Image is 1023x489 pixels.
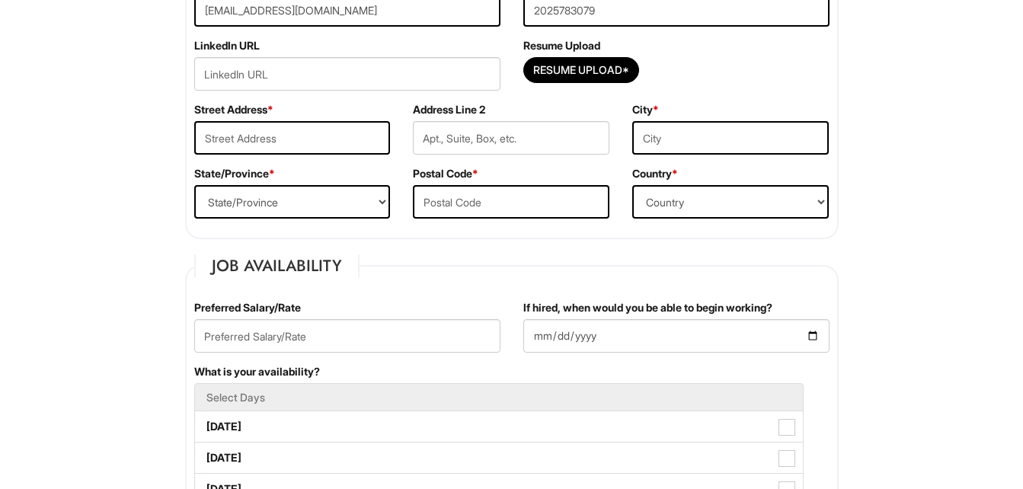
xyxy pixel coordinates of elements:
[195,443,803,473] label: [DATE]
[194,364,320,379] label: What is your availability?
[194,121,391,155] input: Street Address
[194,57,500,91] input: LinkedIn URL
[194,254,360,277] legend: Job Availability
[523,38,600,53] label: Resume Upload
[195,411,803,442] label: [DATE]
[413,121,609,155] input: Apt., Suite, Box, etc.
[194,38,260,53] label: LinkedIn URL
[206,392,791,403] h5: Select Days
[632,166,678,181] label: Country
[194,319,500,353] input: Preferred Salary/Rate
[632,121,829,155] input: City
[194,300,301,315] label: Preferred Salary/Rate
[413,185,609,219] input: Postal Code
[523,300,772,315] label: If hired, when would you be able to begin working?
[632,185,829,219] select: Country
[523,57,639,83] button: Resume Upload*Resume Upload*
[413,102,485,117] label: Address Line 2
[194,102,273,117] label: Street Address
[632,102,659,117] label: City
[413,166,478,181] label: Postal Code
[194,166,275,181] label: State/Province
[194,185,391,219] select: State/Province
